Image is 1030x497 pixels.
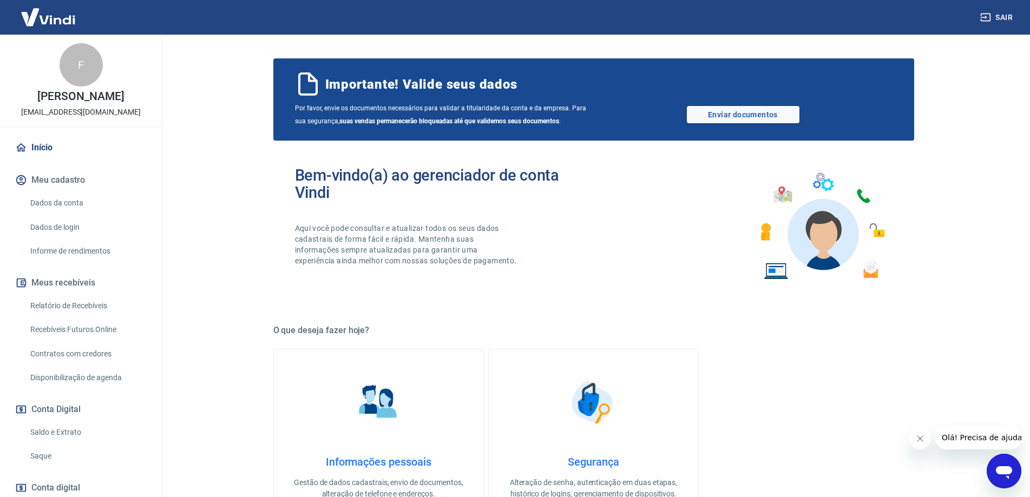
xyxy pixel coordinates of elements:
[325,76,517,93] span: Importante! Valide seus dados
[6,8,91,16] span: Olá! Precisa de ajuda?
[26,319,149,341] a: Recebíveis Futuros Online
[26,216,149,238] a: Dados de login
[13,397,149,421] button: Conta Digital
[26,343,149,365] a: Contratos com credores
[295,223,519,266] p: Aqui você pode consultar e atualizar todos os seus dados cadastrais de forma fácil e rápida. Mant...
[978,8,1017,28] button: Sair
[26,421,149,443] a: Saldo e Extrato
[26,192,149,214] a: Dados da conta
[26,367,149,389] a: Disponibilização de agenda
[291,455,466,468] h4: Informações pessoais
[506,455,681,468] h4: Segurança
[295,167,594,201] h2: Bem-vindo(a) ao gerenciador de conta Vindi
[751,167,893,286] img: Imagem de um avatar masculino com diversos icones exemplificando as funcionalidades do gerenciado...
[37,91,124,102] p: [PERSON_NAME]
[909,428,931,449] iframe: Fechar mensagem
[339,117,559,125] b: suas vendas permanecerão bloqueadas até que validemos seus documentos
[13,1,83,34] img: Vindi
[26,445,149,467] a: Saque
[566,375,620,429] img: Segurança
[26,240,149,262] a: Informe de rendimentos
[13,271,149,295] button: Meus recebíveis
[21,107,141,118] p: [EMAIL_ADDRESS][DOMAIN_NAME]
[60,43,103,87] div: F
[935,426,1021,449] iframe: Mensagem da empresa
[351,375,405,429] img: Informações pessoais
[13,168,149,192] button: Meu cadastro
[13,136,149,160] a: Início
[26,295,149,317] a: Relatório de Recebíveis
[687,106,799,123] a: Enviar documentos
[31,480,80,495] span: Conta digital
[273,325,914,336] h5: O que deseja fazer hoje?
[295,102,594,128] span: Por favor, envie os documentos necessários para validar a titularidade da conta e da empresa. Par...
[987,454,1021,488] iframe: Botão para abrir a janela de mensagens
